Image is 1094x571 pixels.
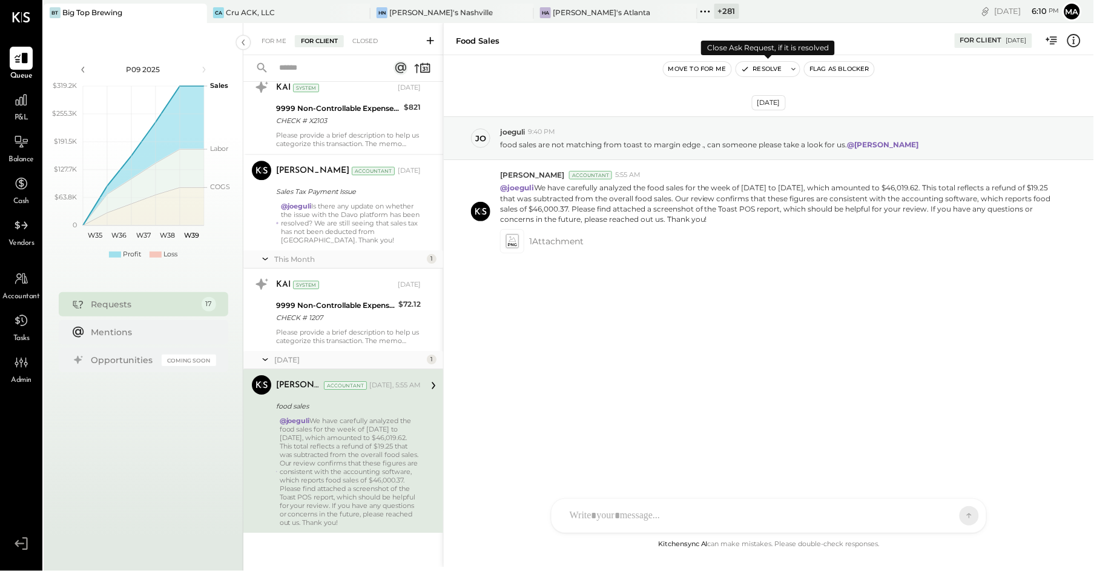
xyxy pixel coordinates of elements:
text: W36 [111,231,127,239]
div: Profit [123,250,141,259]
a: Balance [1,130,42,165]
div: Accountant [569,171,612,179]
div: CHECK # 1207 [276,312,395,324]
div: Is there any update on whether the issue with the Davo platform has been resolved? We are still s... [281,202,421,244]
div: 1 [427,355,437,364]
div: This Month [274,254,424,264]
div: + 281 [714,4,739,19]
div: HA [540,7,551,18]
div: Sales Tax Payment Issue [276,185,417,198]
a: Vendors [1,214,42,249]
span: 9:40 PM [528,127,555,137]
text: COGS [210,182,230,191]
a: Accountant [1,267,42,302]
strong: @[PERSON_NAME] [848,140,919,149]
div: [PERSON_NAME]'s Atlanta [553,7,650,18]
span: P&L [15,113,28,124]
div: CA [213,7,224,18]
div: Loss [163,250,177,259]
div: 17 [202,297,216,312]
div: For Client [295,35,344,47]
div: 1 [427,254,437,264]
div: BT [50,7,61,18]
div: CHECK # X2103 [276,115,400,127]
a: P&L [1,88,42,124]
span: Balance [8,155,34,165]
span: Queue [10,71,33,82]
text: $127.7K [54,165,77,173]
span: 1 Attachment [529,229,584,253]
text: W38 [160,231,175,239]
div: [PERSON_NAME] [276,165,349,177]
span: 5:55 AM [615,170,641,180]
text: $255.3K [52,109,77,118]
strong: @joeguli [280,416,310,425]
text: W39 [184,231,199,239]
span: Vendors [8,238,35,249]
text: W35 [88,231,102,239]
div: Big Top Brewing [62,7,122,18]
div: System [293,281,319,289]
span: joeguli [500,127,525,137]
div: [DATE] [995,5,1059,17]
div: Mentions [91,326,210,338]
div: 9999 Non-Controllable Expenses:Other Income and Expenses:To Be Classified P&L [276,102,400,115]
div: For Me [255,35,292,47]
div: food sales [456,35,499,47]
text: Sales [210,81,228,90]
div: $821 [404,101,421,113]
div: Coming Soon [162,355,216,366]
div: [DATE] [398,280,421,290]
text: $63.8K [54,193,77,201]
text: $191.5K [54,137,77,145]
div: [DATE] [752,95,786,110]
div: System [293,84,319,92]
div: $72.12 [398,298,421,310]
div: Accountant [352,167,395,175]
div: Please provide a brief description to help us categorize this transaction. The memo might be help... [276,131,421,148]
span: Cash [13,196,29,207]
div: [DATE] [1006,36,1027,45]
div: [DATE] [274,355,424,365]
button: Resolve [736,62,787,76]
a: Cash [1,172,42,207]
a: Tasks [1,309,42,344]
div: HN [377,7,387,18]
button: Flag as Blocker [805,62,874,76]
button: Move to for me [664,62,731,76]
div: Cru ACK, LLC [226,7,275,18]
div: 9999 Non-Controllable Expenses:Other Income and Expenses:To Be Classified P&L [276,299,395,312]
div: For Client [960,36,1002,45]
button: Ma [1063,2,1082,21]
text: W37 [136,231,151,239]
a: Admin [1,351,42,386]
text: Labor [210,144,228,153]
span: Tasks [13,333,30,344]
div: [PERSON_NAME] [276,379,321,392]
div: We have carefully analyzed the food sales for the week of [DATE] to [DATE], which amounted to $46... [280,416,421,527]
div: Accountant [324,381,367,390]
div: Requests [91,298,196,310]
p: food sales are not matching from toast to margin edge ., can someone please take a look for us. [500,139,921,150]
div: [DATE] [398,83,421,93]
div: Opportunities [91,354,156,366]
span: [PERSON_NAME] [500,170,564,180]
div: copy link [980,5,992,18]
div: Closed [346,35,384,47]
div: KAI [276,279,291,291]
strong: @joeguli [500,183,534,192]
text: 0 [73,221,77,229]
span: Accountant [3,292,40,302]
div: jo [475,133,486,144]
span: Admin [11,375,31,386]
div: food sales [276,400,417,412]
text: $319.2K [53,81,77,90]
div: [PERSON_NAME]'s Nashville [389,7,493,18]
div: Please provide a brief description to help us categorize this transaction. The memo might be help... [276,328,421,345]
div: Close Ask Request, if it is resolved [701,41,835,55]
div: [DATE] [398,166,421,176]
p: We have carefully analyzed the food sales for the week of [DATE] to [DATE], which amounted to $46... [500,182,1055,224]
a: Queue [1,47,42,82]
strong: @joeguli [281,202,311,210]
div: KAI [276,82,291,94]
